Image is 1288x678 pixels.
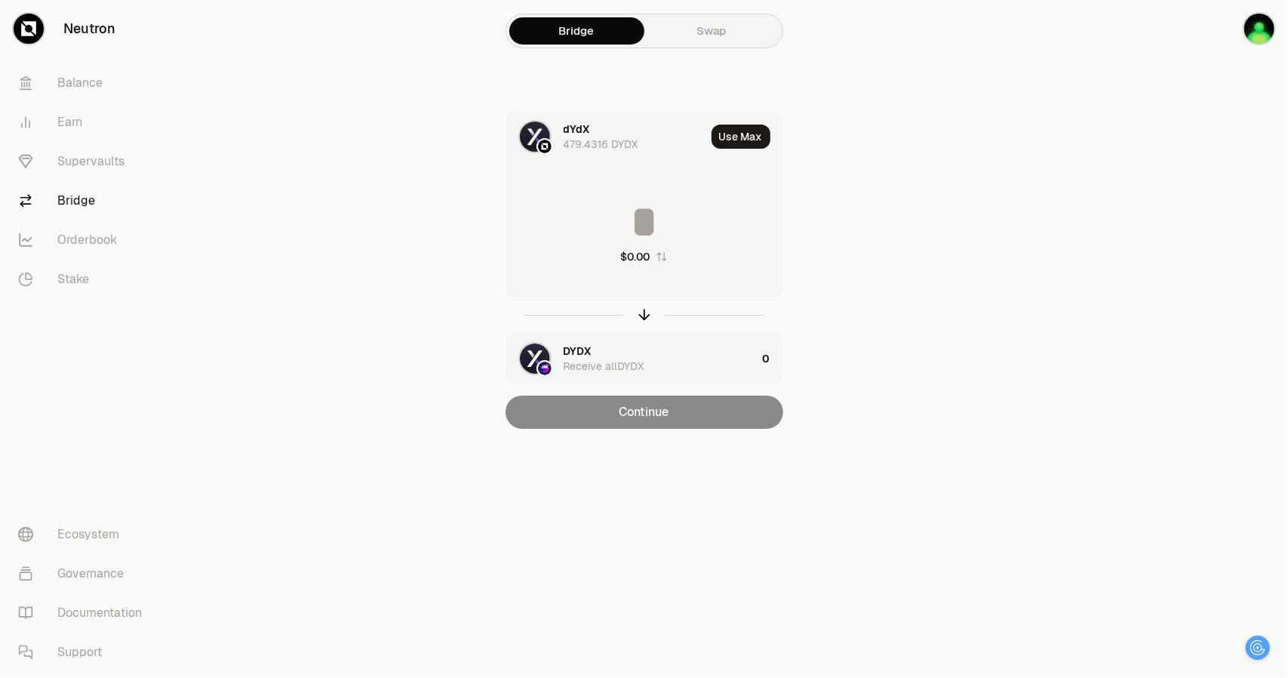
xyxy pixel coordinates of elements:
div: allDYDX LogoOsmosis LogoDYDXReceive allDYDX [506,333,757,384]
a: Balance [6,63,163,103]
a: Swap [644,17,779,45]
a: Bridge [509,17,644,45]
div: DYDX LogoNeutron LogodYdX479.4316 DYDX [506,111,705,162]
div: dYdX [564,122,590,137]
a: Stake [6,260,163,299]
img: Neutron Logo [538,140,552,153]
div: 479.4316 DYDX [564,137,638,152]
img: Osmosis Logo [538,362,552,375]
div: Receive allDYDX [564,359,644,374]
a: Documentation [6,593,163,633]
button: Use Max [712,125,770,149]
img: DYDX Logo [520,122,550,152]
a: Governance [6,554,163,593]
a: Bridge [6,181,163,220]
button: allDYDX LogoOsmosis LogoDYDXReceive allDYDX0 [506,333,782,384]
a: Orderbook [6,220,163,260]
button: $0.00 [620,249,668,264]
div: DYDX [564,344,592,359]
img: allDYDX Logo [520,344,550,374]
a: Earn [6,103,163,142]
a: Support [6,633,163,672]
img: zhirong80 [1244,14,1274,44]
a: Ecosystem [6,515,163,554]
a: Supervaults [6,142,163,181]
div: $0.00 [620,249,650,264]
div: 0 [763,333,782,384]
